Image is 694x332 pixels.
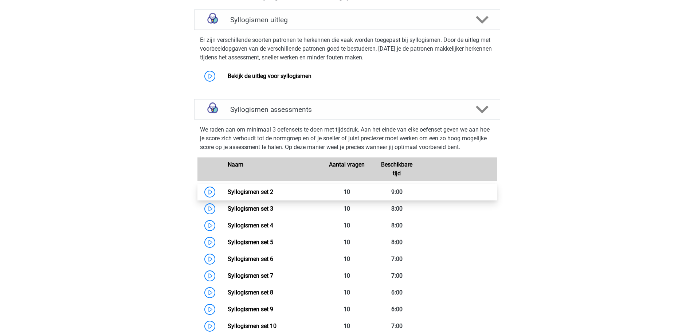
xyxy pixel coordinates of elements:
img: syllogismen uitleg [203,11,222,29]
h4: Syllogismen uitleg [230,16,464,24]
div: Aantal vragen [322,160,372,178]
a: Syllogismen set 6 [228,255,273,262]
p: Er zijn verschillende soorten patronen te herkennen die vaak worden toegepast bij syllogismen. Do... [200,36,494,62]
a: Bekijk de uitleg voor syllogismen [228,73,311,79]
div: Beschikbare tijd [372,160,422,178]
h4: Syllogismen assessments [230,105,464,114]
a: Syllogismen set 5 [228,239,273,246]
a: Syllogismen set 10 [228,323,277,329]
a: Syllogismen set 4 [228,222,273,229]
a: Syllogismen set 3 [228,205,273,212]
div: Naam [222,160,322,178]
a: Syllogismen set 2 [228,188,273,195]
p: We raden aan om minimaal 3 oefensets te doen met tijdsdruk. Aan het einde van elke oefenset geven... [200,125,494,152]
a: Syllogismen set 8 [228,289,273,296]
a: assessments Syllogismen assessments [191,99,503,120]
img: syllogismen assessments [203,100,222,119]
a: Syllogismen set 9 [228,306,273,313]
a: uitleg Syllogismen uitleg [191,9,503,30]
a: Syllogismen set 7 [228,272,273,279]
